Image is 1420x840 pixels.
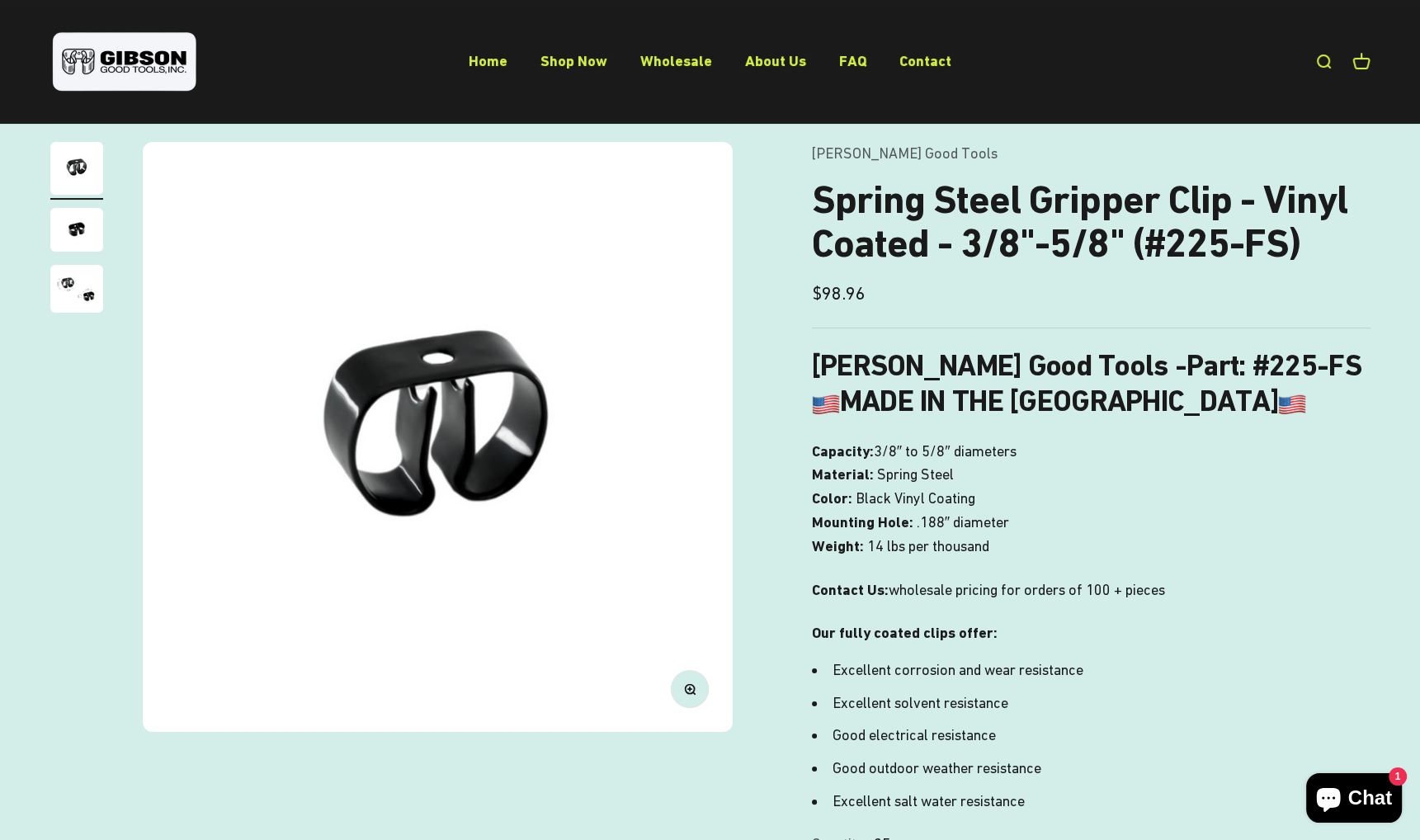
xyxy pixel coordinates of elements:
[812,581,889,598] strong: Contact Us:
[50,208,103,252] img: close up of a spring steel gripper clip, tool clip, durable, secure holding, Excellent corrosion ...
[1186,348,1238,383] span: Part
[50,265,103,318] button: Go to item 3
[50,142,103,200] button: Go to item 1
[833,661,1083,678] span: Excellent corrosion and wear resistance
[833,726,996,743] span: Good electrical resistance
[812,178,1370,266] h1: Spring Steel Gripper Clip - Vinyl Coated - 3/8"-5/8" (#225-FS)
[833,694,1008,711] span: Excellent solvent resistance
[143,142,733,732] img: Gripper clip, made & shipped from the USA!
[812,384,1306,418] b: MADE IN THE [GEOGRAPHIC_DATA]
[839,52,866,69] a: FAQ
[812,489,852,507] b: Color:
[50,142,103,195] img: Gripper clip, made & shipped from the USA!
[899,52,951,69] a: Contact
[540,52,607,69] a: Shop Now
[812,279,866,308] sale-price: $98.96
[812,440,1370,559] p: 3/8″ to 5/8″ diameters Spring Steel Black Vinyl Coating .188″ diameter 14 lbs per thousand
[1301,773,1407,827] inbox-online-store-chat: Shopify online store chat
[640,52,712,69] a: Wholesale
[812,348,1238,383] b: [PERSON_NAME] Good Tools -
[50,208,103,257] button: Go to item 2
[812,513,913,531] b: Mounting Hole:
[812,465,874,483] b: Material:
[745,52,806,69] a: About Us
[833,759,1041,776] span: Good outdoor weather resistance
[50,265,103,313] img: close up of a spring steel gripper clip, tool clip, durable, secure holding, Excellent corrosion ...
[812,578,1370,602] p: wholesale pricing for orders of 100 + pieces
[833,792,1025,809] span: Excellent salt water resistance
[812,144,998,162] a: [PERSON_NAME] Good Tools
[812,624,998,641] strong: Our fully coated clips offer:
[469,52,507,69] a: Home
[812,537,864,554] b: Weight:
[812,442,874,460] b: Capacity:
[1238,348,1361,383] b: : #225-FS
